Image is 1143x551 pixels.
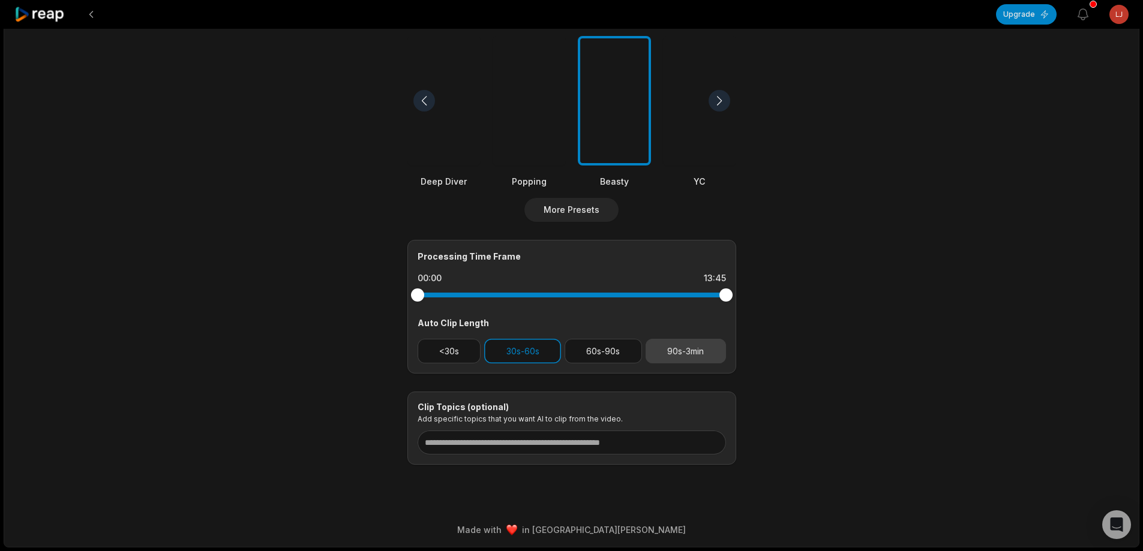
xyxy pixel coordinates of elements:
[996,4,1057,25] button: Upgrade
[1102,510,1131,539] div: Open Intercom Messenger
[493,175,566,188] div: Popping
[578,175,651,188] div: Beasty
[646,339,726,363] button: 90s-3min
[704,272,726,284] div: 13:45
[418,272,442,284] div: 00:00
[418,250,726,263] div: Processing Time Frame
[524,198,619,222] button: More Presets
[565,339,642,363] button: 60s-90s
[407,175,481,188] div: Deep Diver
[418,339,481,363] button: <30s
[418,414,726,423] p: Add specific topics that you want AI to clip from the video.
[506,525,517,535] img: heart emoji
[484,339,561,363] button: 30s-60s
[418,317,726,329] div: Auto Clip Length
[418,402,726,413] div: Clip Topics (optional)
[15,523,1128,536] div: Made with in [GEOGRAPHIC_DATA][PERSON_NAME]
[663,175,736,188] div: YC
